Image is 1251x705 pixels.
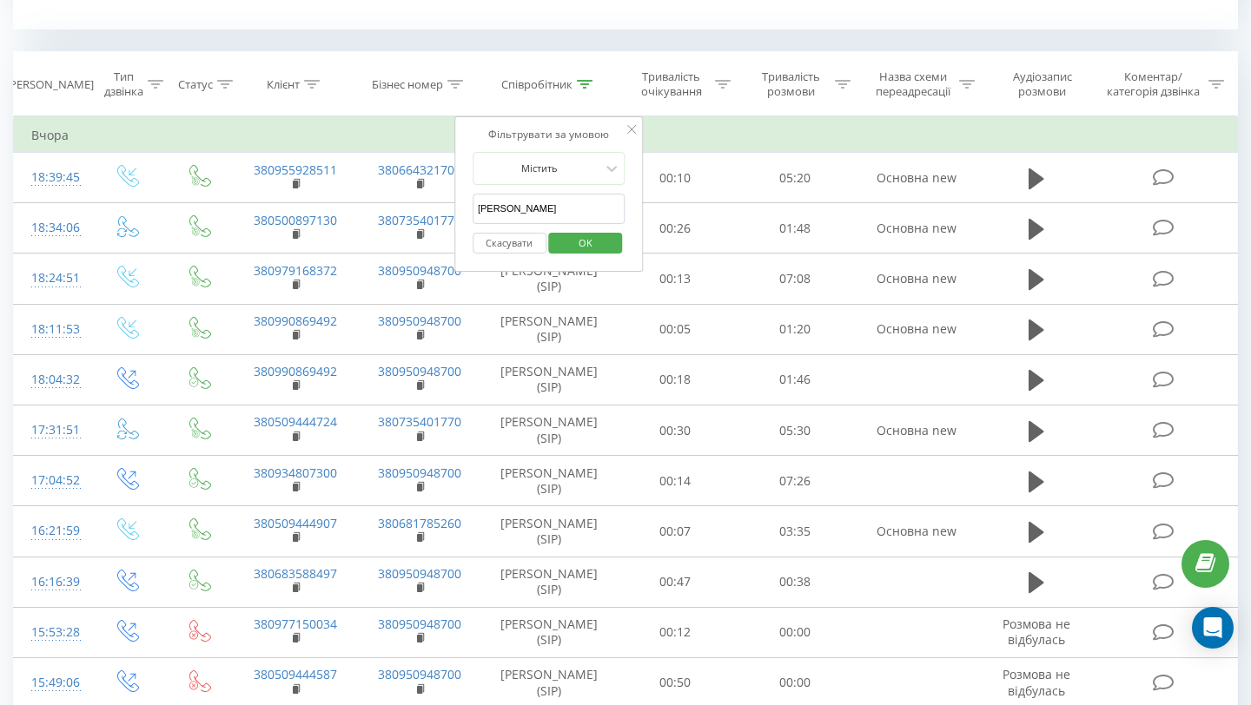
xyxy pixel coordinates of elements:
[616,354,736,405] td: 00:18
[616,304,736,354] td: 00:05
[549,233,623,254] button: OK
[870,69,955,99] div: Назва схеми переадресації
[616,607,736,657] td: 00:12
[616,506,736,557] td: 00:07
[378,565,461,582] a: 380950948700
[254,616,337,632] a: 380977150034
[31,514,73,548] div: 16:21:59
[855,405,979,456] td: Основна new
[473,194,625,224] input: Введіть значення
[616,203,736,254] td: 00:26
[501,77,573,92] div: Співробітник
[995,69,1089,99] div: Аудіозапис розмови
[31,666,73,700] div: 15:49:06
[378,515,461,531] a: 380681785260
[31,363,73,397] div: 18:04:32
[735,607,855,657] td: 00:00
[378,413,461,430] a: 380735401770
[482,254,616,304] td: [PERSON_NAME] (SIP)
[473,233,546,254] button: Скасувати
[855,254,979,304] td: Основна new
[1102,69,1204,99] div: Коментар/категорія дзвінка
[31,261,73,295] div: 18:24:51
[616,456,736,506] td: 00:14
[31,413,73,447] div: 17:31:51
[378,363,461,379] a: 380950948700
[482,456,616,506] td: [PERSON_NAME] (SIP)
[254,363,337,379] a: 380990869492
[254,565,337,582] a: 380683588497
[482,354,616,405] td: [PERSON_NAME] (SIP)
[104,69,143,99] div: Тип дзвінка
[735,254,855,304] td: 07:08
[254,313,337,329] a: 380990869492
[735,405,855,456] td: 05:30
[473,126,625,143] div: Фільтрувати за умовою
[254,262,337,279] a: 380979168372
[378,212,461,228] a: 380735401770
[372,77,443,92] div: Бізнес номер
[1003,666,1070,698] span: Розмова не відбулась
[1192,607,1234,649] div: Open Intercom Messenger
[31,161,73,194] div: 18:39:45
[482,304,616,354] td: [PERSON_NAME] (SIP)
[855,153,979,203] td: Основна new
[378,616,461,632] a: 380950948700
[616,557,736,607] td: 00:47
[31,616,73,649] div: 15:53:28
[735,506,855,557] td: 03:35
[378,161,461,178] a: 380664321707
[616,405,736,456] td: 00:30
[6,77,94,92] div: [PERSON_NAME]
[378,262,461,279] a: 380950948700
[855,506,979,557] td: Основна new
[254,666,337,682] a: 380509444587
[254,161,337,178] a: 380955928511
[735,557,855,607] td: 00:38
[31,313,73,346] div: 18:11:53
[735,203,855,254] td: 01:48
[855,304,979,354] td: Основна new
[735,153,855,203] td: 05:20
[178,77,213,92] div: Статус
[482,557,616,607] td: [PERSON_NAME] (SIP)
[482,405,616,456] td: [PERSON_NAME] (SIP)
[378,313,461,329] a: 380950948700
[735,304,855,354] td: 01:20
[378,666,461,682] a: 380950948700
[735,456,855,506] td: 07:26
[1003,616,1070,648] span: Розмова не відбулась
[751,69,831,99] div: Тривалість розмови
[31,211,73,245] div: 18:34:06
[735,354,855,405] td: 01:46
[31,565,73,599] div: 16:16:39
[378,465,461,481] a: 380950948700
[616,153,736,203] td: 00:10
[254,465,337,481] a: 380934807300
[855,203,979,254] td: Основна new
[14,118,1238,153] td: Вчора
[254,212,337,228] a: 380500897130
[561,229,610,256] span: OK
[482,607,616,657] td: [PERSON_NAME] (SIP)
[254,413,337,430] a: 380509444724
[632,69,712,99] div: Тривалість очікування
[482,506,616,557] td: [PERSON_NAME] (SIP)
[616,254,736,304] td: 00:13
[31,464,73,497] div: 17:04:52
[267,77,300,92] div: Клієнт
[254,515,337,531] a: 380509444907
